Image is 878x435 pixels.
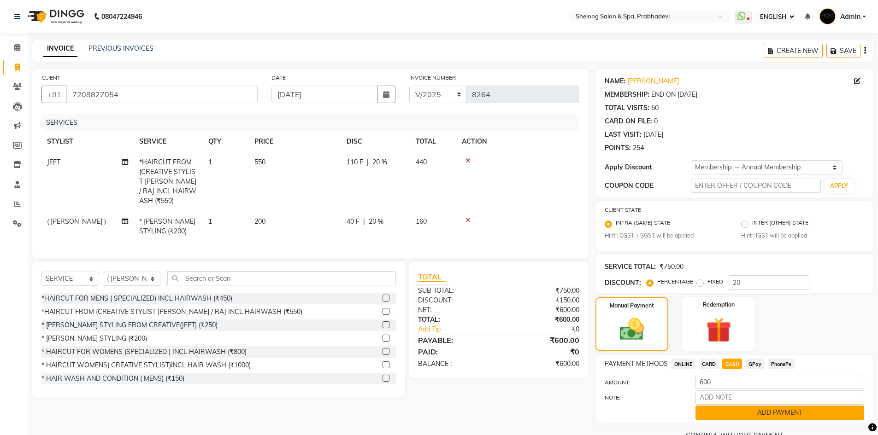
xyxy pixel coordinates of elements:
div: * [PERSON_NAME] STYLING FROM CREATIVE(JEET) (₹250) [41,320,218,330]
th: SERVICE [134,131,203,152]
label: DATE [271,74,286,82]
span: 550 [254,158,265,166]
div: * HAIRCUT WOMENS( CREATIVE STYLIST)INCL HAIR WASH (₹1000) [41,360,251,370]
div: ₹600.00 [499,305,586,315]
img: _gift.svg [698,314,739,346]
div: SERVICES [42,114,586,131]
a: [PERSON_NAME] [627,76,679,86]
div: Apply Discount [605,162,691,172]
span: TOTAL [418,272,445,282]
span: 110 F [347,157,363,167]
div: * HAIR WASH AND CONDITION ( MENS) (₹150) [41,374,184,383]
div: BALANCE : [411,359,499,369]
div: 0 [654,116,658,126]
div: LAST VISIT: [605,130,642,139]
img: logo [24,4,87,29]
div: ₹600.00 [499,335,586,346]
span: *HAIRCUT FROM (CREATIVE STYLIST [PERSON_NAME] / RAJ INCL HAIRWASH (₹550) [139,158,196,205]
div: NAME: [605,76,625,86]
div: END ON [DATE] [651,90,697,99]
span: JEET [47,158,60,166]
span: GPay [746,359,765,369]
img: _cash.svg [612,315,652,343]
span: * [PERSON_NAME] STYLING (₹200) [139,217,195,235]
div: * HAIRCUT FOR WOMENS (SPECIALIZED ) INCL HAIRWASH (₹800) [41,347,247,357]
label: PERCENTAGE [657,278,693,286]
span: 1 [208,217,212,226]
div: *HAIRCUT FOR MENS ( SPECIALIZED) INCL HAIRWASH (₹450) [41,294,232,303]
div: PAYABLE: [411,335,499,346]
input: ADD NOTE [695,390,864,405]
th: QTY [203,131,249,152]
div: ₹750.00 [660,262,684,272]
button: +91 [41,86,67,103]
div: DISCOUNT: [411,296,499,305]
span: CASH [722,359,742,369]
label: Manual Payment [610,302,654,310]
small: Hint : IGST will be applied [741,232,864,240]
div: ₹0 [513,325,586,334]
div: COUPON CODE [605,181,691,191]
div: ₹0 [499,346,586,357]
span: PAYMENT METHODS [605,359,668,369]
div: TOTAL: [411,315,499,325]
th: DISC [341,131,410,152]
label: AMOUNT: [598,378,689,387]
span: PhonePe [768,359,795,369]
div: SERVICE TOTAL: [605,262,656,272]
div: 50 [651,103,659,113]
label: INTER (OTHER) STATE [752,219,808,230]
small: Hint : CGST + SGST will be applied [605,232,728,240]
button: APPLY [825,179,854,193]
a: Add Tip [411,325,513,334]
div: TOTAL VISITS: [605,103,649,113]
th: ACTION [456,131,579,152]
span: ONLINE [672,359,695,369]
div: MEMBERSHIP: [605,90,649,99]
div: NET: [411,305,499,315]
span: 20 % [369,217,383,226]
th: STYLIST [41,131,134,152]
div: PAID: [411,346,499,357]
div: POINTS: [605,143,631,153]
div: ₹600.00 [499,359,586,369]
span: 160 [416,217,427,226]
label: NOTE: [598,394,689,402]
label: INTRA (SAME) STATE [616,219,670,230]
input: ENTER OFFER / COUPON CODE [691,179,821,193]
button: CREATE NEW [764,44,823,58]
input: SEARCH BY NAME/MOBILE/EMAIL/CODE [66,86,258,103]
span: 40 F [347,217,359,226]
label: CLIENT [41,74,60,82]
div: * [PERSON_NAME] STYLING (₹200) [41,334,147,343]
div: DISCOUNT: [605,278,641,288]
div: CARD ON FILE: [605,116,652,126]
div: ₹600.00 [499,315,586,325]
img: Admin [819,8,836,24]
div: 254 [633,143,644,153]
div: ₹150.00 [499,296,586,305]
div: [DATE] [643,130,663,139]
label: Redemption [703,301,735,309]
input: Search or Scan [167,271,396,285]
span: | [367,157,369,167]
span: ( [PERSON_NAME] ) [47,217,106,226]
div: ₹750.00 [499,286,586,296]
span: CARD [699,359,719,369]
span: 20 % [372,157,387,167]
a: PREVIOUS INVOICES [88,44,153,52]
span: 200 [254,217,265,226]
label: INVOICE NUMBER [409,74,456,82]
span: Admin [840,12,860,22]
button: ADD PAYMENT [695,406,864,420]
div: *HAIRCUT FROM (CREATIVE STYLIST [PERSON_NAME] / RAJ INCL HAIRWASH (₹550) [41,307,302,317]
span: 440 [416,158,427,166]
label: CLIENT STATE [605,206,641,214]
th: PRICE [249,131,341,152]
div: SUB TOTAL: [411,286,499,296]
input: AMOUNT [695,375,864,389]
button: SAVE [826,44,860,58]
label: FIXED [707,278,723,286]
span: | [363,217,365,226]
th: TOTAL [410,131,456,152]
